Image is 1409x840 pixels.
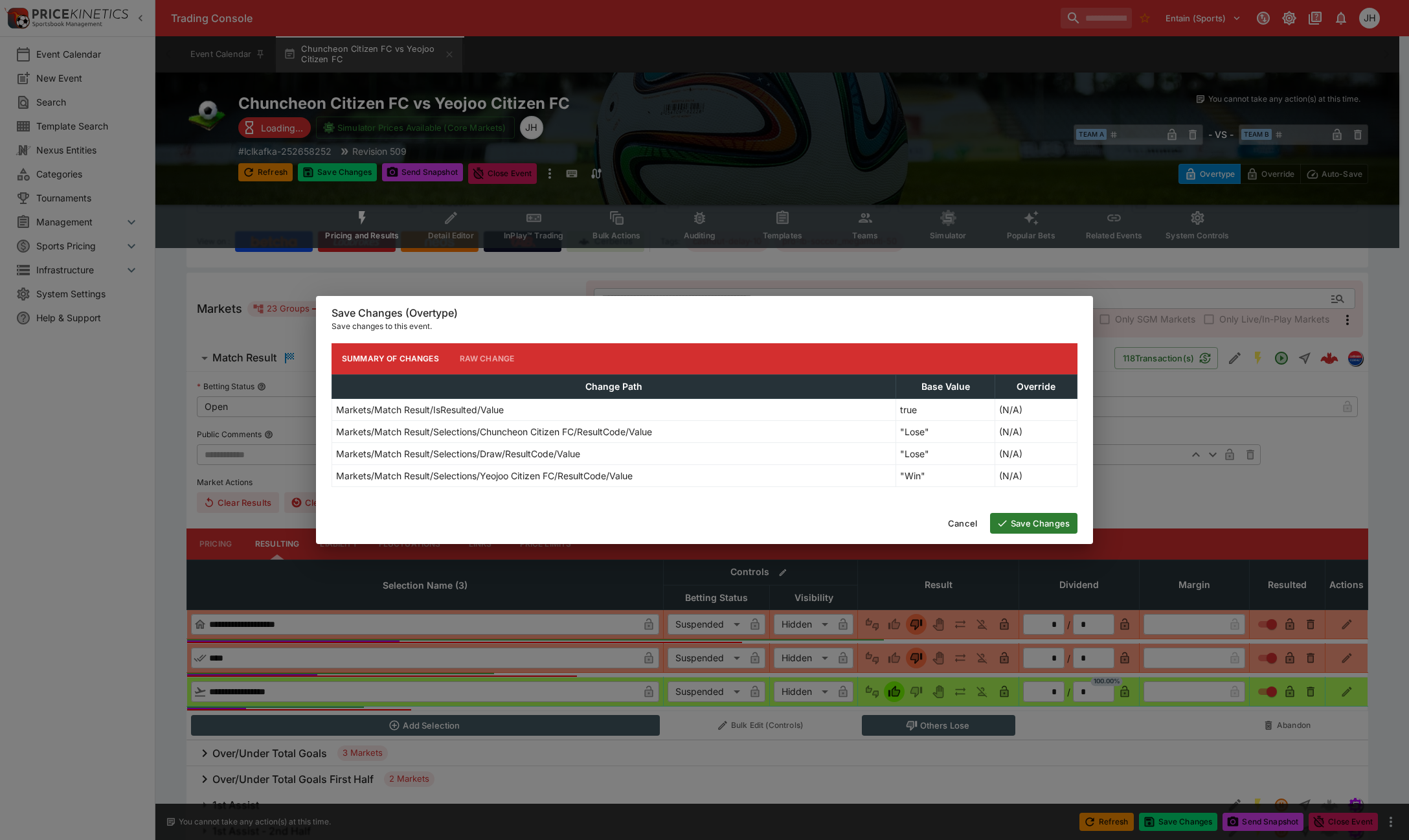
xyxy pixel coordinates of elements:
td: true [896,398,995,420]
td: (N/A) [995,442,1077,464]
td: (N/A) [995,464,1077,486]
button: Summary of Changes [332,343,449,374]
button: Save Changes [990,513,1077,534]
th: Override [995,374,1077,398]
td: (N/A) [995,398,1077,420]
p: Markets/Match Result/Selections/Chuncheon Citizen FC/ResultCode/Value [336,425,652,438]
td: (N/A) [995,420,1077,442]
th: Base Value [896,374,995,398]
p: Markets/Match Result/Selections/Yeojoo Citizen FC/ResultCode/Value [336,469,633,482]
p: Markets/Match Result/IsResulted/Value [336,403,504,416]
button: Cancel [940,513,985,534]
th: Change Path [332,374,896,398]
h6: Save Changes (Overtype) [332,306,1077,320]
p: Save changes to this event. [332,320,1077,333]
td: "Win" [896,464,995,486]
td: "Lose" [896,442,995,464]
td: "Lose" [896,420,995,442]
p: Markets/Match Result/Selections/Draw/ResultCode/Value [336,447,580,460]
button: Raw Change [449,343,525,374]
